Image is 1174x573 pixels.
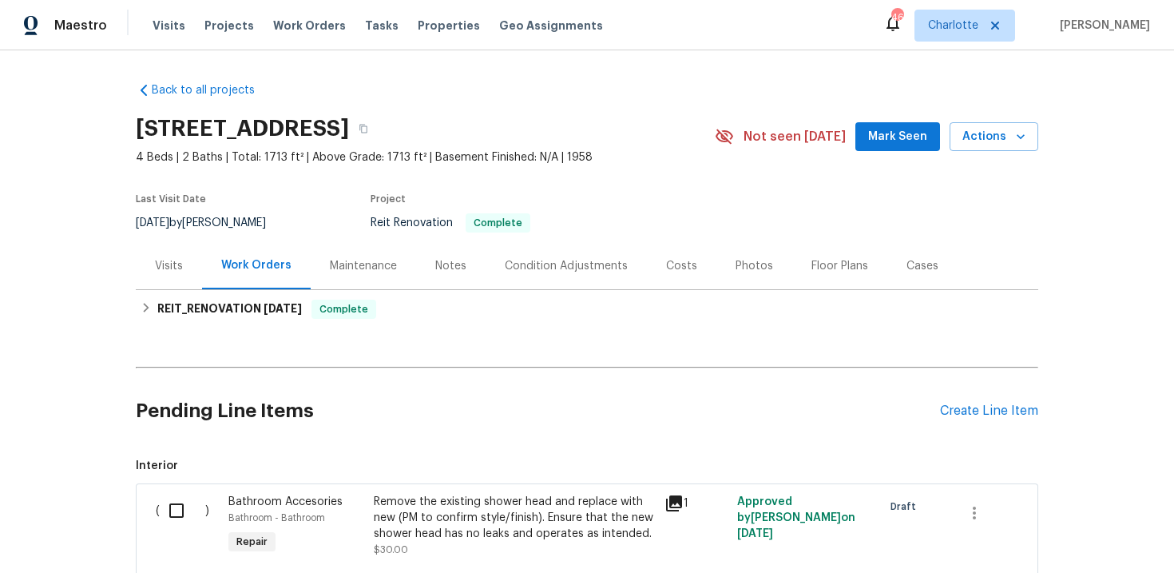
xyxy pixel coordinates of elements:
[435,258,466,274] div: Notes
[230,534,274,550] span: Repair
[371,194,406,204] span: Project
[221,257,292,273] div: Work Orders
[228,496,343,507] span: Bathroom Accesories
[374,545,408,555] span: $30.00
[136,290,1038,328] div: REIT_RENOVATION [DATE]Complete
[273,18,346,34] span: Work Orders
[664,494,728,513] div: 1
[136,374,940,448] h2: Pending Line Items
[330,258,397,274] div: Maintenance
[744,129,846,145] span: Not seen [DATE]
[136,217,169,229] span: [DATE]
[950,122,1038,152] button: Actions
[155,258,183,274] div: Visits
[136,121,349,137] h2: [STREET_ADDRESS]
[54,18,107,34] span: Maestro
[136,213,285,233] div: by [PERSON_NAME]
[505,258,628,274] div: Condition Adjustments
[891,10,902,26] div: 46
[811,258,868,274] div: Floor Plans
[371,217,530,229] span: Reit Renovation
[940,404,1038,419] div: Create Line Item
[365,20,399,31] span: Tasks
[136,149,715,165] span: 4 Beds | 2 Baths | Total: 1713 ft² | Above Grade: 1713 ft² | Basement Finished: N/A | 1958
[467,218,529,228] span: Complete
[890,499,922,515] span: Draft
[157,300,302,319] h6: REIT_RENOVATION
[136,82,289,98] a: Back to all projects
[962,127,1025,147] span: Actions
[349,114,378,143] button: Copy Address
[737,496,855,539] span: Approved by [PERSON_NAME] on
[313,301,375,317] span: Complete
[264,303,302,314] span: [DATE]
[153,18,185,34] span: Visits
[1053,18,1150,34] span: [PERSON_NAME]
[136,458,1038,474] span: Interior
[204,18,254,34] span: Projects
[855,122,940,152] button: Mark Seen
[499,18,603,34] span: Geo Assignments
[737,528,773,539] span: [DATE]
[666,258,697,274] div: Costs
[228,513,325,523] span: Bathroom - Bathroom
[136,194,206,204] span: Last Visit Date
[151,489,224,563] div: ( )
[418,18,480,34] span: Properties
[868,127,927,147] span: Mark Seen
[928,18,978,34] span: Charlotte
[736,258,773,274] div: Photos
[906,258,938,274] div: Cases
[374,494,655,542] div: Remove the existing shower head and replace with new (PM to confirm style/finish). Ensure that th...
